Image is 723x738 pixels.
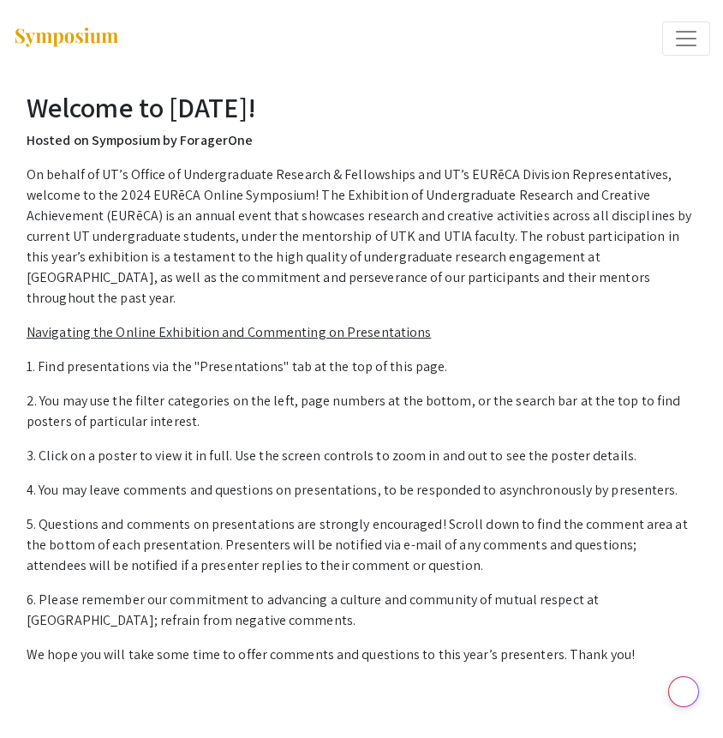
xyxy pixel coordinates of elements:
[27,645,696,665] p: We hope you will take some time to offer comments and questions to this year’s presenters. Thank ...
[27,590,696,631] p: 6. Please remember our commitment to advancing a culture and community of mutual respect at [GEOG...
[662,21,710,56] button: Expand or Collapse Menu
[27,323,431,341] u: Navigating the Online Exhibition and Commenting on Presentations
[27,165,696,309] p: On behalf of UT’s Office of Undergraduate Research & Fellowships and UT’s EURēCA Division Represe...
[27,446,696,466] p: 3. Click on a poster to view it in full. Use the screen controls to zoom in and out to see the po...
[27,391,696,432] p: 2. You may use the filter categories on the left, page numbers at the bottom, or the search bar a...
[27,480,696,501] p: 4. You may leave comments and questions on presentations, to be responded to asynchronously by pr...
[27,91,696,123] h2: Welcome to [DATE]!
[27,514,696,576] p: 5. Questions and comments on presentations are strongly encouraged! Scroll down to find the comme...
[27,130,696,151] p: Hosted on Symposium by ForagerOne
[27,357,696,377] p: 1. Find presentations via the "Presentations" tab at the top of this page.
[13,27,120,50] img: Symposium by ForagerOne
